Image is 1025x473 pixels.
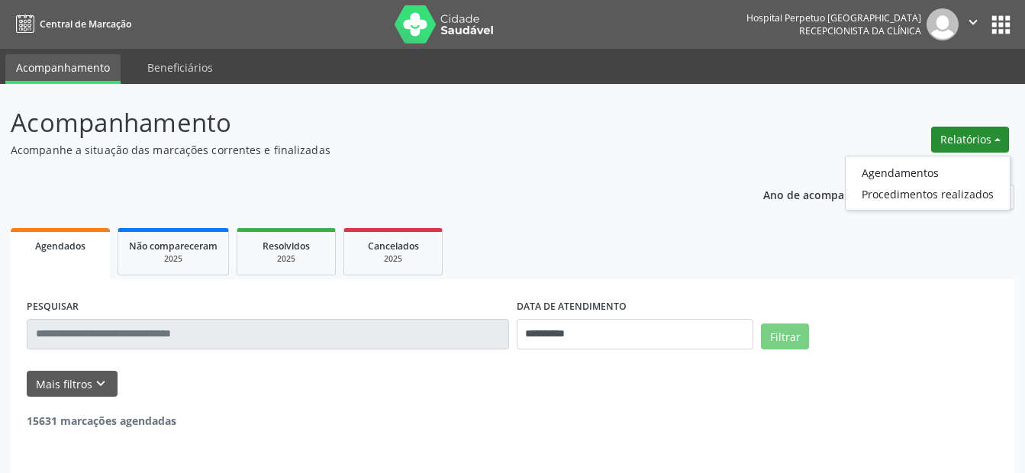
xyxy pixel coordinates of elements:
[846,162,1010,183] a: Agendamentos
[846,183,1010,204] a: Procedimentos realizados
[11,11,131,37] a: Central de Marcação
[355,253,431,265] div: 2025
[959,8,988,40] button: 
[27,295,79,319] label: PESQUISAR
[35,240,85,253] span: Agendados
[988,11,1014,38] button: apps
[799,24,921,37] span: Recepcionista da clínica
[129,240,218,253] span: Não compareceram
[368,240,419,253] span: Cancelados
[931,127,1009,153] button: Relatórios
[845,156,1010,211] ul: Relatórios
[11,142,714,158] p: Acompanhe a situação das marcações correntes e finalizadas
[40,18,131,31] span: Central de Marcação
[137,54,224,81] a: Beneficiários
[763,185,898,204] p: Ano de acompanhamento
[927,8,959,40] img: img
[5,54,121,84] a: Acompanhamento
[761,323,809,349] button: Filtrar
[263,240,310,253] span: Resolvidos
[248,253,324,265] div: 2025
[746,11,921,24] div: Hospital Perpetuo [GEOGRAPHIC_DATA]
[27,413,176,428] strong: 15631 marcações agendadas
[517,295,627,319] label: DATA DE ATENDIMENTO
[965,14,981,31] i: 
[129,253,218,265] div: 2025
[92,375,109,392] i: keyboard_arrow_down
[11,104,714,142] p: Acompanhamento
[27,371,118,397] button: Mais filtroskeyboard_arrow_down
